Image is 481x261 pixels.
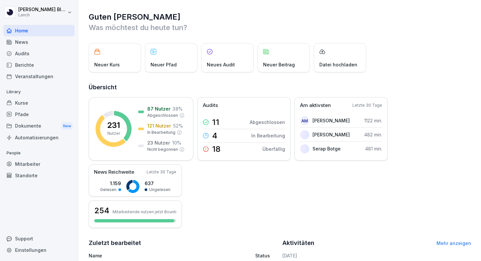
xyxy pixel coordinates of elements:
[212,145,221,153] p: 18
[173,122,183,129] p: 52 %
[262,146,285,152] p: Überfällig
[300,116,309,125] div: AM
[172,105,183,112] p: 38 %
[312,145,341,152] p: Serap Botge
[147,122,171,129] p: 121 Nutzer
[147,139,170,146] p: 23 Nutzer
[147,113,178,118] p: Abgeschlossen
[3,132,75,143] a: Automatisierungen
[94,61,120,68] p: Neuer Kurs
[250,119,285,126] p: Abgeschlossen
[100,180,121,187] p: 1.159
[352,102,382,108] p: Letzte 30 Tage
[203,102,218,109] p: Audits
[3,97,75,109] a: Kurse
[3,158,75,170] a: Mitarbeiter
[3,36,75,48] a: News
[3,120,75,132] div: Dokumente
[149,187,170,193] p: Ungelesen
[62,122,73,130] div: New
[3,71,75,82] a: Veranstaltungen
[89,252,204,259] p: Name
[107,121,120,129] p: 231
[436,240,471,246] a: Mehr anzeigen
[212,132,217,140] p: 4
[18,13,66,17] p: Lanch
[107,130,120,136] p: Nutzer
[3,109,75,120] a: Pfade
[89,12,471,22] h1: Guten [PERSON_NAME]
[113,209,176,214] p: Mitarbeitende nutzen jetzt Bounti
[3,244,75,256] a: Einstellungen
[3,233,75,244] div: Support
[282,252,472,259] h6: [DATE]
[89,22,471,33] p: Was möchtest du heute tun?
[18,7,66,12] p: [PERSON_NAME] Blüthner
[3,148,75,158] p: People
[145,180,170,187] p: 637
[3,59,75,71] a: Berichte
[3,120,75,132] a: DokumenteNew
[251,132,285,139] p: In Bearbeitung
[147,147,178,152] p: Nicht begonnen
[94,205,109,216] h3: 254
[319,61,357,68] p: Datei hochladen
[100,187,116,193] p: Gelesen
[312,117,350,124] p: [PERSON_NAME]
[207,61,235,68] p: Neues Audit
[365,145,382,152] p: 481 min.
[147,105,170,112] p: 87 Nutzer
[212,118,219,126] p: 11
[282,238,314,248] h2: Aktivitäten
[172,139,181,146] p: 10 %
[364,117,382,124] p: 1122 min.
[3,25,75,36] a: Home
[147,169,176,175] p: Letzte 30 Tage
[147,130,175,135] p: In Bearbeitung
[89,238,278,248] h2: Zuletzt bearbeitet
[364,131,382,138] p: 482 min.
[151,61,177,68] p: Neuer Pfad
[300,102,331,109] p: Am aktivsten
[3,48,75,59] a: Audits
[89,83,471,92] h2: Übersicht
[312,131,350,138] p: [PERSON_NAME]
[263,61,295,68] p: Neuer Beitrag
[3,170,75,181] a: Standorte
[255,252,270,259] p: Status
[3,87,75,97] p: Library
[94,168,134,176] p: News Reichweite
